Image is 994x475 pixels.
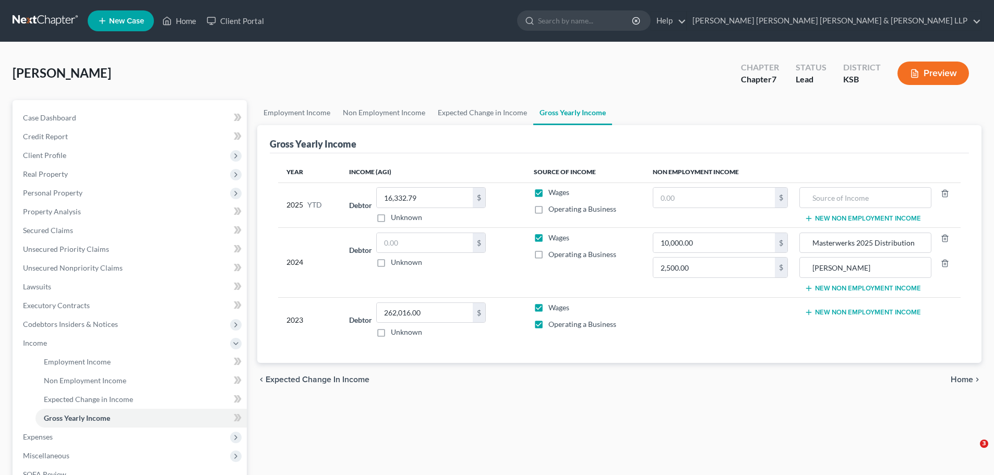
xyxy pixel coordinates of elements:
span: Miscellaneous [23,451,69,460]
th: Year [278,162,341,182]
span: Expected Change in Income [266,375,369,384]
a: Executory Contracts [15,296,247,315]
i: chevron_left [257,375,266,384]
span: Wages [548,188,569,197]
a: Secured Claims [15,221,247,240]
span: Operating a Business [548,204,616,213]
span: Secured Claims [23,226,73,235]
a: Unsecured Nonpriority Claims [15,259,247,277]
button: Preview [897,62,969,85]
span: Home [951,375,973,384]
span: Executory Contracts [23,301,90,310]
a: Non Employment Income [337,100,432,125]
a: Client Portal [201,11,269,30]
button: New Non Employment Income [805,284,921,293]
span: Unsecured Priority Claims [23,245,109,253]
a: Employment Income [35,352,247,371]
a: Property Analysis [15,202,247,221]
span: Real Property [23,169,68,178]
span: New Case [109,17,144,25]
div: Chapter [741,62,779,74]
span: [PERSON_NAME] [13,65,111,80]
a: Help [651,11,686,30]
button: chevron_left Expected Change in Income [257,375,369,384]
iframe: Intercom live chat [959,440,984,465]
a: Credit Report [15,127,247,146]
input: 0.00 [653,258,775,277]
span: Codebtors Insiders & Notices [23,320,118,328]
span: Employment Income [44,357,111,366]
th: Non Employment Income [644,162,961,182]
span: Expenses [23,432,53,441]
div: $ [473,188,485,208]
div: Gross Yearly Income [270,138,356,150]
input: Source of Income [805,188,925,208]
th: Income (AGI) [341,162,525,182]
div: Status [796,62,827,74]
a: Home [157,11,201,30]
span: Wages [548,233,569,242]
a: Expected Change in Income [432,100,533,125]
span: 7 [772,74,776,84]
span: Non Employment Income [44,376,126,385]
div: $ [775,233,787,253]
span: Wages [548,303,569,312]
span: Operating a Business [548,250,616,259]
span: Case Dashboard [23,113,76,122]
div: Lead [796,74,827,86]
span: Lawsuits [23,282,51,291]
span: Credit Report [23,132,68,141]
a: Expected Change in Income [35,390,247,409]
input: 0.00 [377,303,473,323]
i: chevron_right [973,375,981,384]
button: New Non Employment Income [805,308,921,316]
div: KSB [843,74,881,86]
div: 2024 [286,233,332,293]
label: Debtor [349,245,372,255]
input: 0.00 [377,233,473,253]
div: 2025 [286,187,332,223]
div: $ [775,188,787,208]
div: District [843,62,881,74]
a: [PERSON_NAME] [PERSON_NAME] [PERSON_NAME] & [PERSON_NAME] LLP [687,11,981,30]
a: Gross Yearly Income [35,409,247,428]
input: 0.00 [377,188,473,208]
input: Search by name... [538,11,633,30]
label: Debtor [349,200,372,211]
div: $ [775,258,787,277]
div: Chapter [741,74,779,86]
label: Unknown [391,257,422,267]
span: 3 [980,440,988,448]
span: Personal Property [23,188,82,197]
a: Non Employment Income [35,371,247,390]
button: New Non Employment Income [805,214,921,223]
span: Income [23,338,47,347]
a: Gross Yearly Income [533,100,612,125]
span: Gross Yearly Income [44,413,110,422]
span: Unsecured Nonpriority Claims [23,263,123,272]
label: Debtor [349,314,372,325]
a: Employment Income [257,100,337,125]
span: YTD [307,200,322,210]
div: $ [473,233,485,253]
label: Unknown [391,212,422,223]
a: Lawsuits [15,277,247,296]
span: Expected Change in Income [44,395,133,404]
div: $ [473,303,485,323]
input: Source of Income [805,233,925,253]
input: 0.00 [653,233,775,253]
span: Property Analysis [23,207,81,216]
th: Source of Income [525,162,644,182]
input: Source of Income [805,258,925,277]
span: Operating a Business [548,320,616,328]
div: 2023 [286,302,332,338]
span: Client Profile [23,151,66,160]
button: Home chevron_right [951,375,981,384]
a: Case Dashboard [15,108,247,127]
input: 0.00 [653,188,775,208]
label: Unknown [391,327,422,337]
a: Unsecured Priority Claims [15,240,247,259]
